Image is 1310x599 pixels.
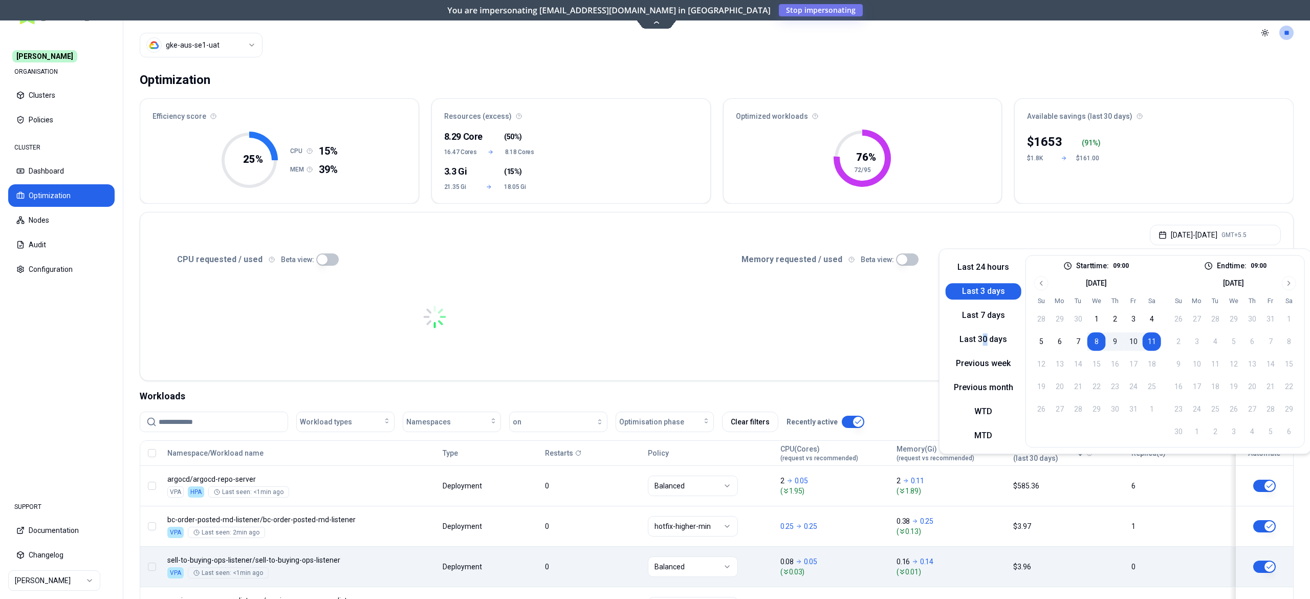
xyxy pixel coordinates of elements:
[920,516,933,526] p: 0.25
[8,258,115,281] button: Configuration
[780,557,794,567] p: 0.08
[509,412,607,432] button: on
[920,557,933,567] p: 0.14
[780,521,794,531] p: 0.25
[1106,310,1124,328] button: 2
[167,443,264,463] button: Namespace/Workload name
[507,132,520,142] span: 50%
[1221,231,1247,239] span: GMT+5.5
[946,283,1021,299] button: Last 3 days
[616,412,714,432] button: Optimisation phase
[897,486,1003,496] span: ( 1.89 )
[1206,296,1225,306] th: Tuesday
[1087,332,1106,351] button: 8
[8,137,115,158] div: CLUSTER
[8,84,115,106] button: Clusters
[911,476,924,486] p: 0.11
[152,253,717,266] div: CPU requested / used
[1251,262,1267,270] p: 09:00
[8,61,115,82] div: ORGANISATION
[140,33,263,57] button: Select a value
[1013,562,1122,572] div: $3.96
[296,412,395,432] button: Workload types
[1261,296,1280,306] th: Friday
[8,184,115,207] button: Optimization
[1015,99,1293,127] div: Available savings (last 30 days)
[1087,310,1106,328] button: 1
[403,412,501,432] button: Namespaces
[795,476,808,486] p: 0.05
[1280,296,1298,306] th: Saturday
[167,486,184,498] div: VPA
[1188,296,1206,306] th: Monday
[1076,262,1109,269] label: Start time:
[780,443,858,463] button: CPU(Cores)(request vs recommended)
[1225,296,1243,306] th: Wednesday
[722,412,778,432] button: Clear filters
[214,488,283,496] div: Last seen: <1min ago
[1034,134,1062,150] p: 1653
[8,544,115,566] button: Changelog
[167,515,364,525] p: bc-order-posted-md-listener
[780,476,784,486] p: 2
[897,557,910,567] p: 0.16
[188,486,204,498] div: HPA enabled.
[1069,296,1087,306] th: Tuesday
[1032,310,1051,328] button: 28
[1143,332,1161,351] button: 11
[946,355,1021,372] button: Previous week
[443,481,484,491] div: Deployment
[1086,278,1107,288] div: [DATE]
[444,148,477,156] span: 16.47 Cores
[787,417,838,427] p: Recently active
[8,209,115,231] button: Nodes
[166,40,220,50] div: gke-aus-se1-uat
[1169,296,1188,306] th: Sunday
[1034,276,1049,290] button: Go to previous month
[1131,521,1225,531] div: 1
[140,389,1294,403] div: Workloads
[140,70,210,90] div: Optimization
[1243,296,1261,306] th: Thursday
[780,486,887,496] span: ( 1.95 )
[8,233,115,256] button: Audit
[1076,154,1101,162] div: $161.00
[167,555,364,565] p: sell-to-buying-ops-listener
[1082,138,1101,148] div: ( %)
[1282,276,1296,290] button: Go to next month
[507,166,520,177] span: 15%
[897,443,974,463] button: Memory(Gi)(request vs recommended)
[504,132,522,142] span: ( )
[1013,481,1122,491] div: $585.36
[1051,332,1069,351] button: 6
[444,164,474,179] div: 3.3 Gi
[897,476,901,486] p: 2
[1051,310,1069,328] button: 29
[1131,481,1225,491] div: 6
[1131,562,1225,572] div: 0
[243,153,263,165] tspan: 25 %
[443,443,458,463] button: Type
[946,427,1021,444] button: MTD
[897,567,1003,577] span: ( 0.01 )
[12,50,77,62] span: [PERSON_NAME]
[897,454,974,462] span: (request vs recommended)
[861,254,894,265] p: Beta view:
[804,557,817,567] p: 0.05
[443,521,484,531] div: Deployment
[444,183,474,191] span: 21.35 Gi
[505,148,534,156] span: 8.18 Cores
[946,307,1021,324] button: Last 7 days
[8,497,115,517] div: SUPPORT
[780,444,858,462] div: CPU(Cores)
[1027,154,1052,162] div: $1.8K
[8,519,115,542] button: Documentation
[1124,310,1143,328] button: 3
[406,417,451,427] span: Namespaces
[290,147,307,155] h1: CPU
[1106,332,1124,351] button: 9
[946,259,1021,275] button: Last 24 hours
[1150,225,1281,245] button: [DATE]-[DATE]GMT+5.5
[545,481,639,491] div: 0
[140,99,419,127] div: Efficiency score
